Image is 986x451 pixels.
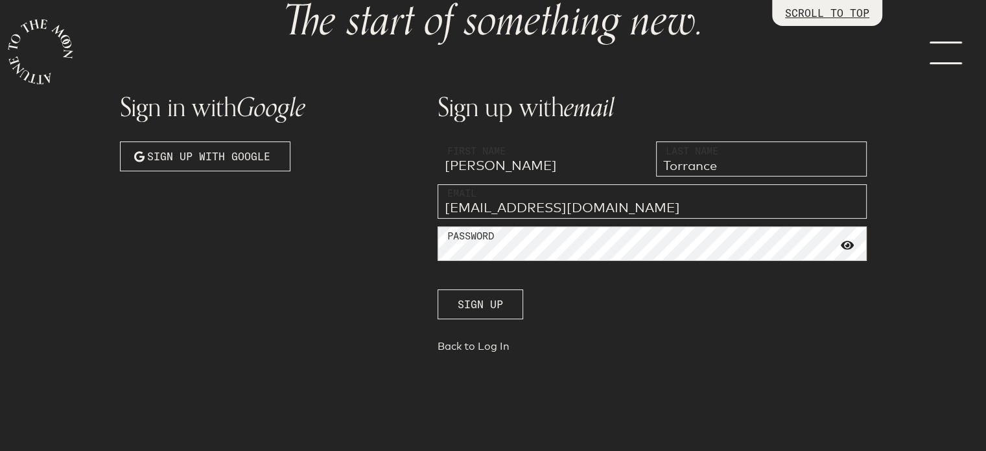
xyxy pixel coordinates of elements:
span: Google [237,86,305,129]
span: Sign up with Google [147,149,270,164]
button: Sign up with Google [120,141,290,171]
h1: Sign up with [438,94,867,121]
input: YOUR LAST NAME [656,141,867,177]
span: Sign up [458,297,503,312]
a: Back to Log In [438,340,867,358]
label: First Name [447,144,506,159]
input: YOUR FIRST NAME [438,141,648,177]
label: Email [447,186,476,201]
p: SCROLL TO TOP [785,5,869,21]
span: email [564,86,615,129]
button: Sign up [438,289,523,319]
h1: The start of something new. [130,1,856,42]
input: YOUR EMAIL [438,184,867,219]
label: Password [447,229,494,244]
h1: Sign in with [120,94,422,121]
label: Last Name [666,144,718,159]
